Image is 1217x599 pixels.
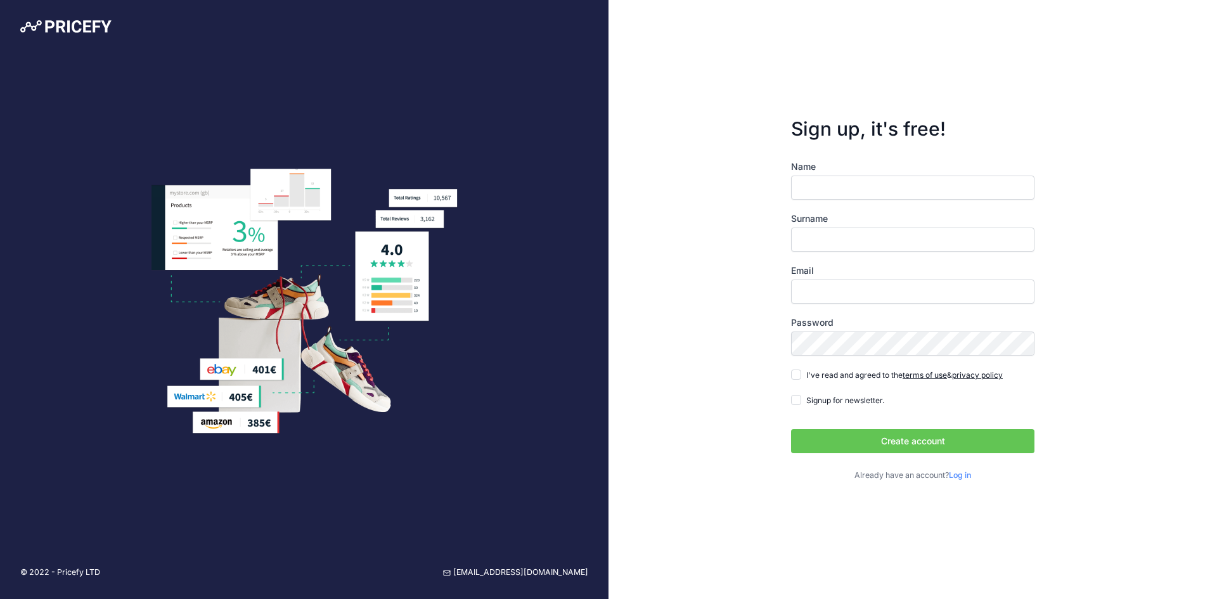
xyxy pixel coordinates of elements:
a: terms of use [903,370,947,380]
span: Signup for newsletter. [806,396,884,405]
p: © 2022 - Pricefy LTD [20,567,100,579]
label: Name [791,160,1034,173]
label: Password [791,316,1034,329]
label: Surname [791,212,1034,225]
a: [EMAIL_ADDRESS][DOMAIN_NAME] [443,567,588,579]
h3: Sign up, it's free! [791,117,1034,140]
button: Create account [791,429,1034,453]
a: Log in [949,470,971,480]
label: Email [791,264,1034,277]
p: Already have an account? [791,470,1034,482]
a: privacy policy [952,370,1003,380]
span: I've read and agreed to the & [806,370,1003,380]
img: Pricefy [20,20,112,33]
